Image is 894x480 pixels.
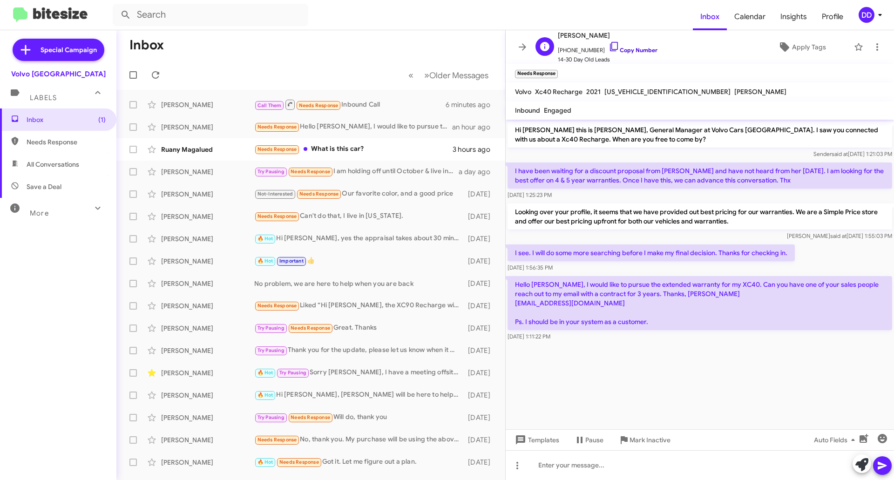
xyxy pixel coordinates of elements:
span: Needs Response [257,437,297,443]
div: [DATE] [463,189,498,199]
span: Pause [585,432,603,448]
div: [DATE] [463,324,498,333]
span: Not-Interested [257,191,293,197]
span: Mark Inactive [630,432,670,448]
p: I see. I will do some more searching before I make my final decision. Thanks for checking in. [508,244,795,261]
div: Thank you for the update, please let us know when it works best for you to visit [254,345,463,356]
div: No problem, we are here to help when you are back [254,279,463,288]
span: Needs Response [257,146,297,152]
span: Needs Response [257,213,297,219]
a: Copy Number [609,47,657,54]
div: Got it. Let me figure out a plan. [254,457,463,467]
span: [PERSON_NAME] [558,30,657,41]
span: Auto Fields [814,432,859,448]
span: Needs Response [291,414,330,420]
div: [PERSON_NAME] [161,234,254,243]
h1: Inbox [129,38,164,53]
span: More [30,209,49,217]
a: Profile [814,3,851,30]
span: Needs Response [27,137,106,147]
span: Needs Response [291,169,330,175]
span: Try Pausing [257,347,284,353]
span: 🔥 Hot [257,370,273,376]
div: [DATE] [463,257,498,266]
div: [PERSON_NAME] [161,391,254,400]
div: Volvo [GEOGRAPHIC_DATA] [11,69,106,79]
span: Engaged [544,106,571,115]
p: I have been waiting for a discount proposal from [PERSON_NAME] and have not heard from her [DATE]... [508,162,892,189]
button: Next [419,66,494,85]
div: [PERSON_NAME] [161,189,254,199]
div: [PERSON_NAME] [161,122,254,132]
span: Needs Response [279,459,319,465]
p: Hi [PERSON_NAME] this is [PERSON_NAME], General Manager at Volvo Cars [GEOGRAPHIC_DATA]. I saw yo... [508,122,892,148]
span: [PHONE_NUMBER] [558,41,657,55]
span: Try Pausing [279,370,306,376]
div: [DATE] [463,212,498,221]
div: Hi [PERSON_NAME], [PERSON_NAME] will be here to help you. Thank you for letting me know [254,390,463,400]
div: [PERSON_NAME] [161,346,254,355]
div: No, thank you. My purchase will be using the above program. [254,434,463,445]
span: Needs Response [299,102,339,108]
div: [DATE] [463,435,498,445]
div: a day ago [459,167,498,176]
span: Labels [30,94,57,102]
span: said at [830,232,847,239]
div: [PERSON_NAME] [161,458,254,467]
small: Needs Response [515,70,558,78]
span: Try Pausing [257,169,284,175]
input: Search [113,4,308,26]
span: « [408,69,413,81]
div: 3 hours ago [453,145,498,154]
div: Inbound Call [254,99,446,110]
div: Will do, thank you [254,412,463,423]
div: [DATE] [463,458,498,467]
span: [DATE] 1:11:22 PM [508,333,550,340]
span: [DATE] 1:25:23 PM [508,191,552,198]
span: 🔥 Hot [257,459,273,465]
span: Needs Response [291,325,330,331]
div: Hi [PERSON_NAME], yes the appraisal takes about 30 minutes [254,233,463,244]
div: [PERSON_NAME] [161,324,254,333]
nav: Page navigation example [403,66,494,85]
span: Save a Deal [27,182,61,191]
span: All Conversations [27,160,79,169]
div: [PERSON_NAME] [161,279,254,288]
span: Volvo [515,88,531,96]
span: Try Pausing [257,414,284,420]
div: What is this car? [254,144,453,155]
span: Needs Response [257,303,297,309]
div: Ruany Magalued [161,145,254,154]
span: Inbox [27,115,106,124]
div: [PERSON_NAME] [161,413,254,422]
span: [PERSON_NAME] [DATE] 1:55:03 PM [787,232,892,239]
a: Inbox [693,3,727,30]
button: Mark Inactive [611,432,678,448]
span: Special Campaign [41,45,97,54]
div: [PERSON_NAME] [161,257,254,266]
div: Can't do that, I live in [US_STATE]. [254,211,463,222]
div: [PERSON_NAME] [161,435,254,445]
div: [DATE] [463,301,498,311]
div: I am holding off until October & live in [GEOGRAPHIC_DATA] [254,166,459,177]
div: [DATE] [463,234,498,243]
span: Needs Response [257,124,297,130]
a: Special Campaign [13,39,104,61]
button: Templates [506,432,567,448]
span: 14-30 Day Old Leads [558,55,657,64]
p: Hello [PERSON_NAME], I would like to pursue the extended warranty for my XC40. Can you have one o... [508,276,892,330]
span: Needs Response [299,191,339,197]
a: Calendar [727,3,773,30]
button: Previous [403,66,419,85]
div: Our favorite color, and a good price [254,189,463,199]
div: DD [859,7,874,23]
button: Pause [567,432,611,448]
span: Sender [DATE] 1:21:03 PM [813,150,892,157]
button: DD [851,7,884,23]
div: [DATE] [463,279,498,288]
span: Important [279,258,304,264]
p: Looking over your profile, it seems that we have provided out best pricing for our warranties. We... [508,203,892,230]
span: Older Messages [429,70,488,81]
